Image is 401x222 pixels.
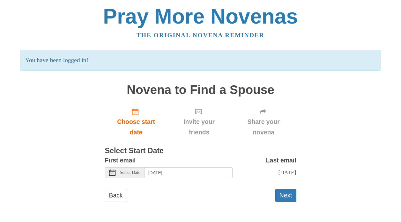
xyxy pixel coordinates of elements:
h1: Novena to Find a Spouse [105,83,296,97]
label: First email [105,155,136,166]
span: Choose start date [111,117,161,138]
span: Select Date [120,170,140,175]
a: The original novena reminder [137,32,264,39]
h3: Select Start Date [105,147,296,155]
a: Pray More Novenas [103,4,298,28]
span: [DATE] [278,169,296,175]
p: You have been logged in! [20,50,381,71]
span: Share your novena [237,117,290,138]
div: Click "Next" to confirm your start date first. [167,103,231,141]
button: Next [275,189,296,202]
a: Choose start date [105,103,167,141]
div: Click "Next" to confirm your start date first. [231,103,296,141]
label: Last email [266,155,296,166]
a: Back [105,189,127,202]
span: Invite your friends [174,117,224,138]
